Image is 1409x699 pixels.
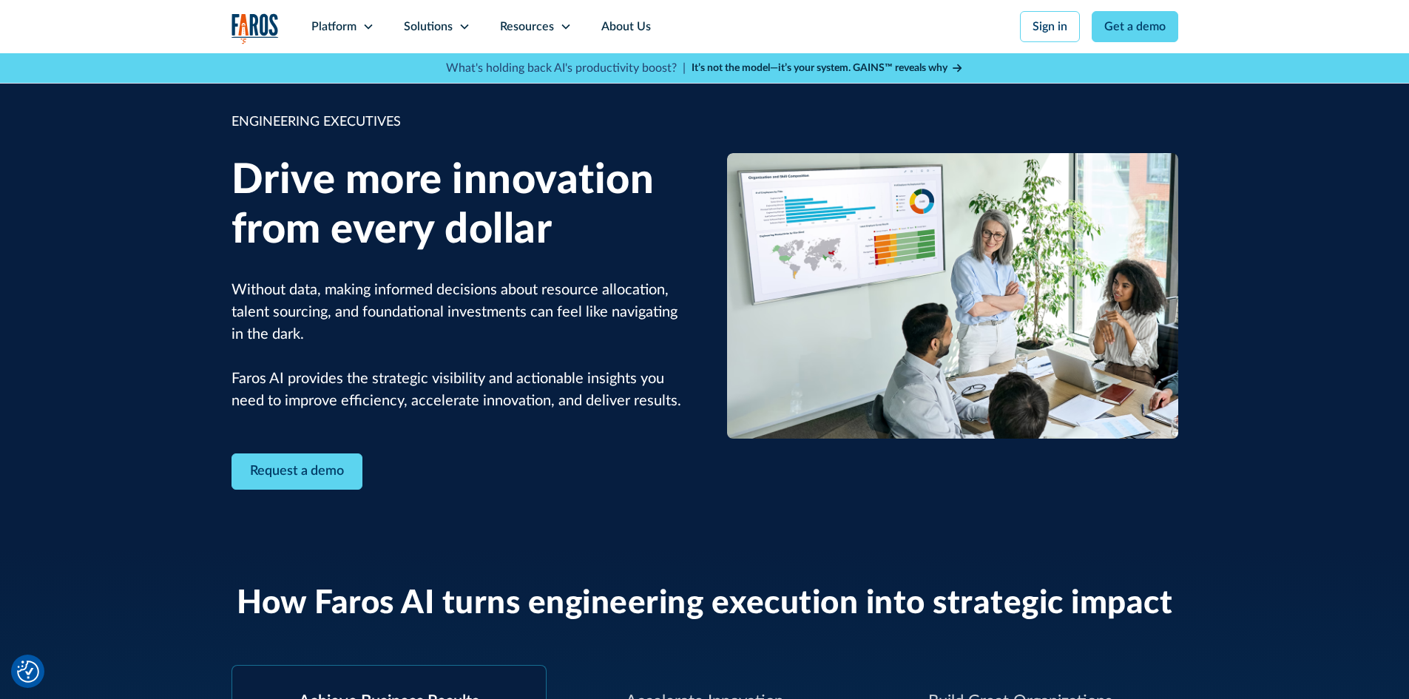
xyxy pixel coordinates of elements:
div: Platform [311,18,357,36]
a: home [232,13,279,44]
a: It’s not the model—it’s your system. GAINS™ reveals why [692,61,964,76]
div: Resources [500,18,554,36]
h2: How Faros AI turns engineering execution into strategic impact [237,584,1172,624]
a: Contact Modal [232,453,362,490]
button: Cookie Settings [17,661,39,683]
img: Revisit consent button [17,661,39,683]
strong: It’s not the model—it’s your system. GAINS™ reveals why [692,63,947,73]
a: Sign in [1020,11,1080,42]
p: What's holding back AI's productivity boost? | [446,59,686,77]
div: Solutions [404,18,453,36]
p: Without data, making informed decisions about resource allocation, talent sourcing, and foundatio... [232,279,683,412]
img: Logo of the analytics and reporting company Faros. [232,13,279,44]
h1: Drive more innovation from every dollar [232,156,683,255]
div: ENGINEERING EXECUTIVES [232,112,683,132]
a: Get a demo [1092,11,1178,42]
